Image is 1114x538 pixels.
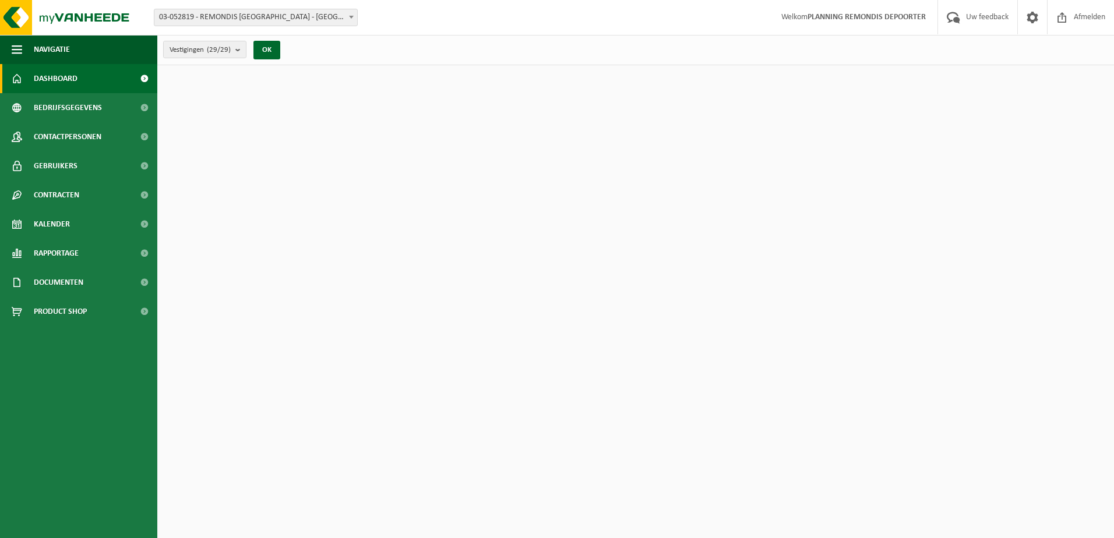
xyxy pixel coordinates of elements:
[207,46,231,54] count: (29/29)
[808,13,926,22] strong: PLANNING REMONDIS DEPOORTER
[34,93,102,122] span: Bedrijfsgegevens
[34,268,83,297] span: Documenten
[34,35,70,64] span: Navigatie
[154,9,357,26] span: 03-052819 - REMONDIS WEST-VLAANDEREN - OOSTENDE
[163,41,246,58] button: Vestigingen(29/29)
[34,122,101,151] span: Contactpersonen
[34,180,79,210] span: Contracten
[34,64,77,93] span: Dashboard
[253,41,280,59] button: OK
[170,41,231,59] span: Vestigingen
[34,297,87,326] span: Product Shop
[34,210,70,239] span: Kalender
[34,239,79,268] span: Rapportage
[34,151,77,180] span: Gebruikers
[154,9,358,26] span: 03-052819 - REMONDIS WEST-VLAANDEREN - OOSTENDE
